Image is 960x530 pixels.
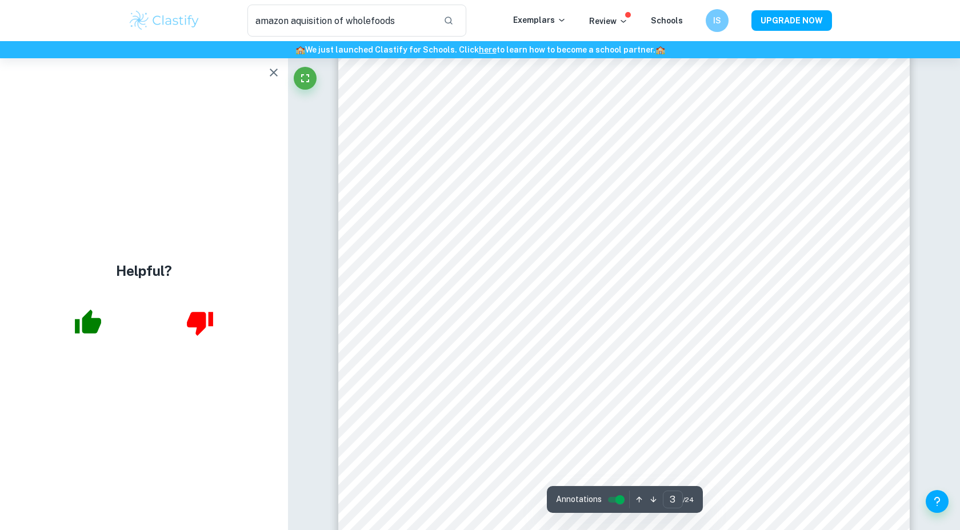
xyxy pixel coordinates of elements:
h6: IS [711,14,724,27]
button: Fullscreen [294,67,317,90]
p: Exemplars [513,14,566,26]
span: / 24 [683,495,694,505]
a: Schools [651,16,683,25]
button: Help and Feedback [926,490,949,513]
span: 🏫 [655,45,665,54]
a: here [479,45,497,54]
img: Clastify logo [128,9,201,32]
h6: We just launched Clastify for Schools. Click to learn how to become a school partner. [2,43,958,56]
button: UPGRADE NOW [751,10,832,31]
h4: Helpful? [116,260,172,281]
button: IS [706,9,729,32]
span: Annotations [556,493,602,505]
p: Review [589,15,628,27]
span: 🏫 [295,45,305,54]
input: Search for any exemplars... [247,5,434,37]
